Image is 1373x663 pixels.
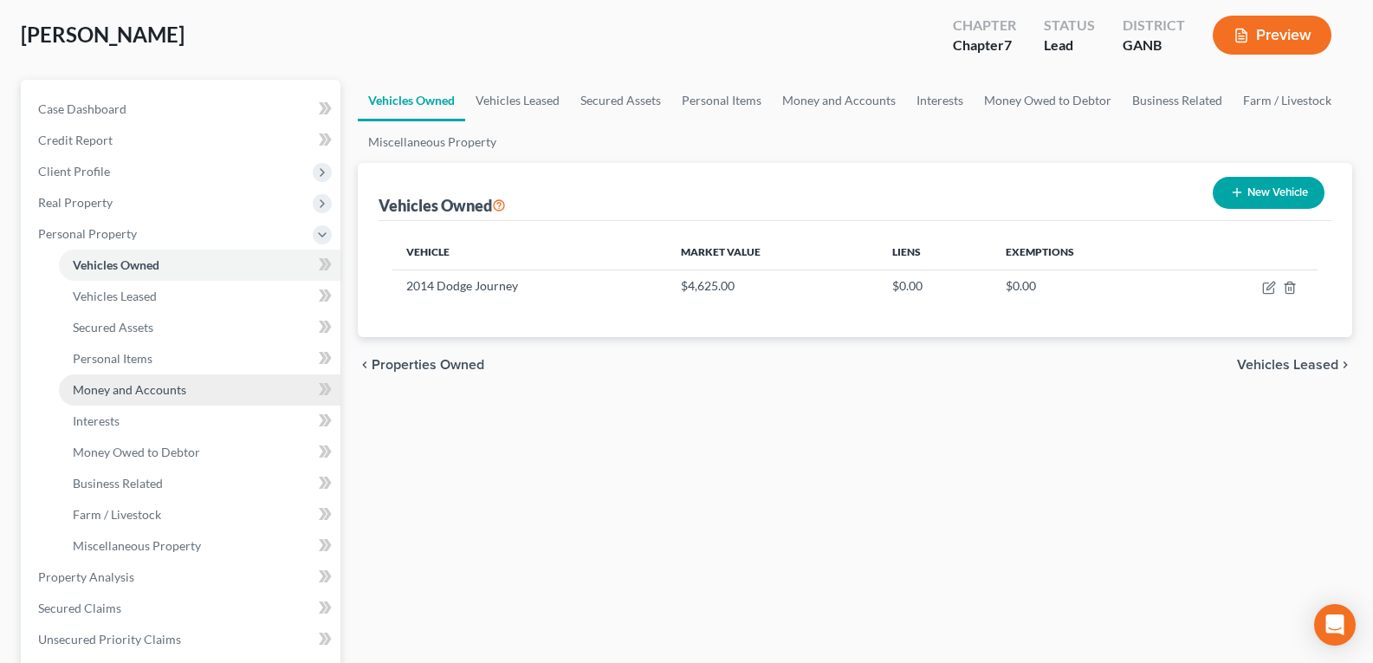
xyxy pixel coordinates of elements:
td: 2014 Dodge Journey [392,270,667,302]
span: 7 [1004,36,1012,53]
td: $0.00 [878,270,993,302]
a: Credit Report [24,125,340,156]
div: Status [1044,16,1095,36]
div: GANB [1123,36,1185,55]
a: Business Related [59,468,340,499]
span: Real Property [38,195,113,210]
button: chevron_left Properties Owned [358,358,484,372]
a: Secured Claims [24,593,340,624]
a: Interests [59,406,340,437]
span: Interests [73,413,120,428]
span: [PERSON_NAME] [21,22,185,47]
a: Miscellaneous Property [59,530,340,562]
div: District [1123,16,1185,36]
span: Personal Items [73,351,152,366]
i: chevron_right [1338,358,1352,372]
span: Secured Assets [73,320,153,335]
button: Vehicles Leased chevron_right [1237,358,1352,372]
span: Money and Accounts [73,382,186,397]
a: Business Related [1122,80,1233,121]
a: Secured Assets [570,80,671,121]
span: Business Related [73,476,163,491]
span: Miscellaneous Property [73,538,201,553]
th: Vehicle [392,235,667,270]
th: Market Value [667,235,878,270]
span: Secured Claims [38,601,121,615]
div: Chapter [953,36,1016,55]
span: Unsecured Priority Claims [38,632,181,647]
a: Property Analysis [24,562,340,593]
td: $0.00 [992,270,1181,302]
a: Vehicles Owned [358,80,465,121]
span: Vehicles Leased [73,289,157,303]
div: Vehicles Owned [379,195,506,216]
span: Vehicles Owned [73,257,159,272]
th: Exemptions [992,235,1181,270]
button: New Vehicle [1213,177,1324,209]
div: Lead [1044,36,1095,55]
a: Vehicles Leased [59,281,340,312]
span: Money Owed to Debtor [73,445,200,459]
span: Properties Owned [372,358,484,372]
a: Money Owed to Debtor [59,437,340,468]
a: Vehicles Owned [59,250,340,281]
a: Money Owed to Debtor [974,80,1122,121]
span: Farm / Livestock [73,507,161,522]
div: Open Intercom Messenger [1314,604,1356,646]
a: Farm / Livestock [1233,80,1342,121]
a: Money and Accounts [772,80,906,121]
td: $4,625.00 [667,270,878,302]
a: Personal Items [671,80,772,121]
a: Secured Assets [59,312,340,343]
span: Property Analysis [38,569,134,584]
a: Farm / Livestock [59,499,340,530]
a: Case Dashboard [24,94,340,125]
a: Miscellaneous Property [358,121,507,163]
th: Liens [878,235,993,270]
button: Preview [1213,16,1331,55]
div: Chapter [953,16,1016,36]
span: Case Dashboard [38,101,126,116]
a: Personal Items [59,343,340,374]
span: Vehicles Leased [1237,358,1338,372]
a: Money and Accounts [59,374,340,406]
span: Credit Report [38,133,113,147]
a: Interests [906,80,974,121]
a: Unsecured Priority Claims [24,624,340,655]
a: Vehicles Leased [465,80,570,121]
span: Client Profile [38,164,110,179]
i: chevron_left [358,358,372,372]
span: Personal Property [38,226,137,241]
